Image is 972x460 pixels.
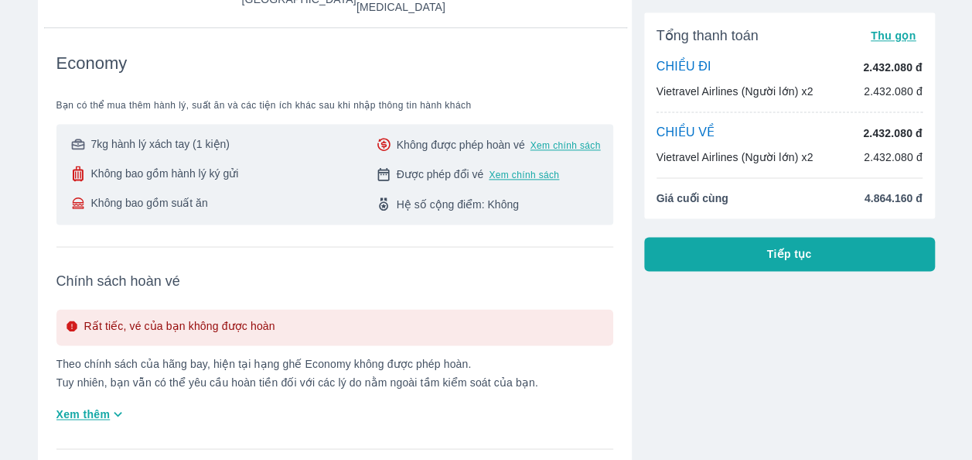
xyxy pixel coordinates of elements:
span: Không bao gồm hành lý ký gửi [91,166,239,181]
span: Economy [56,53,128,74]
button: Xem chính sách [530,139,601,152]
span: Giá cuối cùng [657,191,728,206]
span: Tiếp tục [767,246,812,262]
span: Bạn có thể mua thêm hành lý, suất ăn và các tiện ích khác sau khi nhập thông tin hành khách [56,99,613,112]
span: Chính sách hoàn vé [56,272,613,290]
span: Thu gọn [871,29,916,42]
span: 4.864.160 đ [865,191,923,206]
button: Thu gọn [865,25,923,46]
p: 2.432.080 đ [863,125,922,141]
p: 2.432.080 đ [864,84,923,99]
button: Xem thêm [50,401,133,427]
span: Tổng thanh toán [657,26,759,45]
span: 7kg hành lý xách tay (1 kiện) [91,136,230,152]
span: Xem thêm [56,407,111,422]
p: CHIỀU ĐI [657,59,711,76]
p: 2.432.080 đ [863,60,922,75]
p: Rất tiếc, vé của bạn không được hoàn [84,318,275,336]
span: Không bao gồm suất ăn [91,195,208,211]
span: Hệ số cộng điểm: Không [397,197,519,212]
p: CHIỀU VỀ [657,125,715,142]
p: 2.432.080 đ [864,149,923,165]
p: Vietravel Airlines (Người lớn) x2 [657,84,813,99]
button: Tiếp tục [644,237,935,271]
button: Xem chính sách [489,169,559,181]
p: Vietravel Airlines (Người lớn) x2 [657,149,813,165]
p: Theo chính sách của hãng bay, hiện tại hạng ghế Economy không được phép hoàn. Tuy nhiên, bạn vẫn ... [56,358,613,389]
span: Được phép đổi vé [397,166,484,182]
span: Không được phép hoàn vé [397,137,525,153]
